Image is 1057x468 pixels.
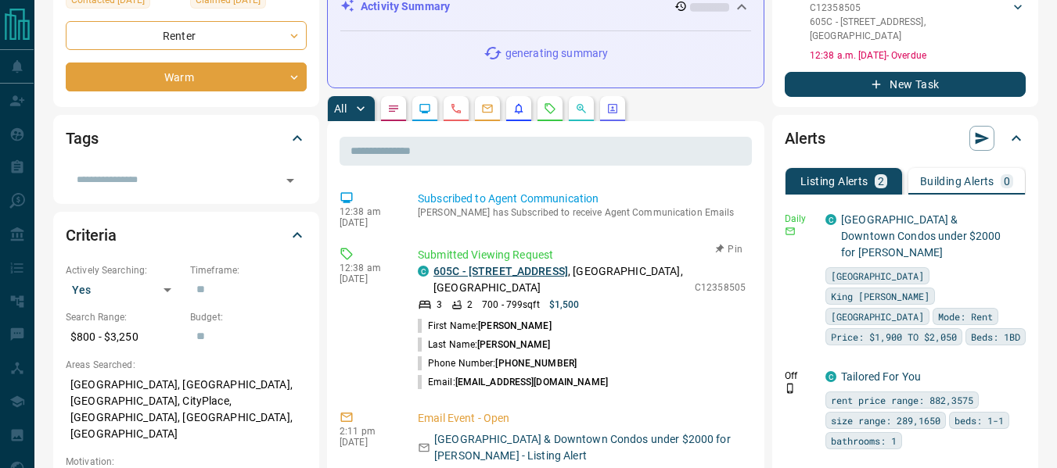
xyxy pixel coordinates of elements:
[785,72,1026,97] button: New Task
[831,329,957,345] span: Price: $1,900 TO $2,050
[549,298,580,312] p: $1,500
[955,413,1004,428] span: beds: 1-1
[467,298,473,312] p: 2
[66,372,307,447] p: [GEOGRAPHIC_DATA], [GEOGRAPHIC_DATA], [GEOGRAPHIC_DATA], CityPlace, [GEOGRAPHIC_DATA], [GEOGRAPHI...
[831,309,924,324] span: [GEOGRAPHIC_DATA]
[340,263,394,273] p: 12:38 am
[785,369,816,383] p: Off
[825,214,836,225] div: condos.ca
[66,63,307,91] div: Warm
[575,102,588,115] svg: Opportunities
[433,265,568,277] a: 605C - [STREET_ADDRESS]
[66,263,182,277] p: Actively Searching:
[190,263,307,277] p: Timeframe:
[938,309,993,324] span: Mode: Rent
[66,358,307,372] p: Areas Searched:
[831,413,940,428] span: size range: 289,1650
[831,392,973,408] span: rent price range: 882,3575
[418,247,746,263] p: Submitted Viewing Request
[66,223,117,248] h2: Criteria
[437,298,442,312] p: 3
[66,126,98,151] h2: Tags
[785,226,796,237] svg: Email
[190,310,307,324] p: Budget:
[810,48,1026,63] p: 12:38 a.m. [DATE] - Overdue
[66,324,182,350] p: $800 - $3,250
[340,273,394,284] p: [DATE]
[785,120,1026,157] div: Alerts
[785,126,825,151] h2: Alerts
[971,329,1020,345] span: Beds: 1BD
[478,320,551,331] span: [PERSON_NAME]
[340,206,394,217] p: 12:38 am
[920,176,994,187] p: Building Alerts
[1004,176,1010,187] p: 0
[785,383,796,394] svg: Push Notification Only
[477,339,550,350] span: [PERSON_NAME]
[434,431,746,464] p: [GEOGRAPHIC_DATA] & Downtown Condos under $2000 for [PERSON_NAME] - Listing Alert
[418,356,577,370] p: Phone Number:
[831,268,924,284] span: [GEOGRAPHIC_DATA]
[841,213,1001,259] a: [GEOGRAPHIC_DATA] & Downtown Condos under $2000 for [PERSON_NAME]
[695,280,746,295] p: C12358505
[66,277,182,302] div: Yes
[418,410,746,427] p: Email Event - Open
[841,370,921,383] a: Tailored For You
[706,242,752,256] button: Pin
[800,176,868,187] p: Listing Alerts
[418,375,608,389] p: Email:
[831,288,929,304] span: King [PERSON_NAME]
[418,191,746,207] p: Subscribed to Agent Communication
[455,377,608,388] span: [EMAIL_ADDRESS][DOMAIN_NAME]
[495,358,577,369] span: [PHONE_NUMBER]
[66,216,307,254] div: Criteria
[66,21,307,50] div: Renter
[825,371,836,382] div: condos.ca
[340,426,394,437] p: 2:11 pm
[340,437,394,448] p: [DATE]
[418,319,552,333] p: First Name:
[418,266,429,277] div: condos.ca
[878,176,884,187] p: 2
[419,102,431,115] svg: Lead Browsing Activity
[512,102,525,115] svg: Listing Alerts
[606,102,619,115] svg: Agent Actions
[785,212,816,226] p: Daily
[481,102,494,115] svg: Emails
[66,120,307,157] div: Tags
[505,45,608,62] p: generating summary
[387,102,400,115] svg: Notes
[544,102,556,115] svg: Requests
[418,338,551,352] p: Last Name:
[334,103,347,114] p: All
[433,263,687,296] p: , [GEOGRAPHIC_DATA], [GEOGRAPHIC_DATA]
[831,433,897,448] span: bathrooms: 1
[340,217,394,228] p: [DATE]
[279,170,301,191] button: Open
[450,102,462,115] svg: Calls
[66,310,182,324] p: Search Range:
[810,1,1010,15] p: C12358505
[418,207,746,218] p: [PERSON_NAME] has Subscribed to receive Agent Communication Emails
[482,298,539,312] p: 700 - 799 sqft
[810,15,1010,43] p: 605C - [STREET_ADDRESS] , [GEOGRAPHIC_DATA]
